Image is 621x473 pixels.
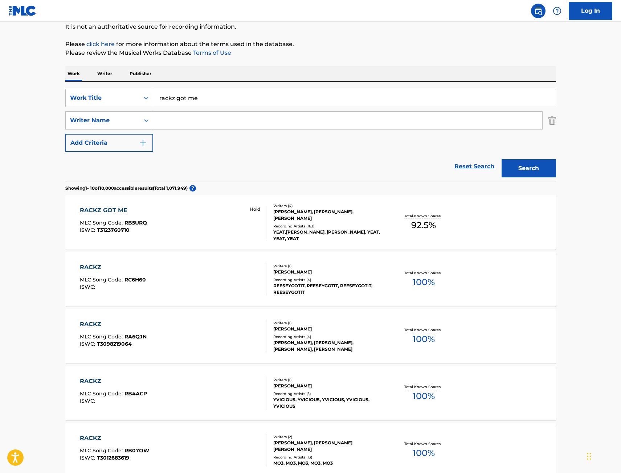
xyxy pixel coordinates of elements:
button: Add Criteria [65,134,153,152]
p: Total Known Shares: [404,270,443,276]
span: MLC Song Code : [80,333,124,340]
div: Recording Artists ( 163 ) [273,223,383,229]
p: Publisher [127,66,154,81]
span: ISWC : [80,341,97,347]
span: ISWC : [80,398,97,404]
p: Showing 1 - 10 of 10,000 accessible results (Total 1,071,949 ) [65,185,188,192]
span: MLC Song Code : [80,276,124,283]
p: Hold [250,206,260,213]
div: [PERSON_NAME], [PERSON_NAME], [PERSON_NAME], [PERSON_NAME] [273,340,383,353]
span: MLC Song Code : [80,447,124,454]
a: Terms of Use [192,49,231,56]
div: Work Title [70,94,135,102]
p: Please review the Musical Works Database [65,49,556,57]
span: 100 % [413,333,435,346]
div: RACKZ [80,263,146,272]
div: Writers ( 1 ) [273,377,383,383]
span: RB07OW [124,447,149,454]
img: MLC Logo [9,5,37,16]
div: Recording Artists ( 13 ) [273,455,383,460]
div: [PERSON_NAME] [273,326,383,332]
p: Total Known Shares: [404,441,443,447]
div: Writers ( 2 ) [273,434,383,440]
a: RACKZMLC Song Code:RC6H60ISWC:Writers (1)[PERSON_NAME]Recording Artists (4)REESEYGOTIT, REESEYGOT... [65,252,556,307]
div: [PERSON_NAME] [273,383,383,389]
span: MLC Song Code : [80,219,124,226]
div: YVICIOUS, YVICIOUS, YVICIOUS, YVICIOUS, YVICIOUS [273,396,383,410]
iframe: Chat Widget [585,438,621,473]
p: It is not an authoritative source for recording information. [65,22,556,31]
a: Log In [569,2,612,20]
div: Writer Name [70,116,135,125]
div: Recording Artists ( 4 ) [273,334,383,340]
div: RACKZ GOT ME [80,206,147,215]
span: ISWC : [80,284,97,290]
a: RACKZ GOT MEMLC Song Code:RB5URQISWC:T3123760710 HoldWriters (4)[PERSON_NAME], [PERSON_NAME], [PE... [65,195,556,250]
div: YEAT,[PERSON_NAME], [PERSON_NAME], YEAT, YEAT, YEAT [273,229,383,242]
div: [PERSON_NAME], [PERSON_NAME], [PERSON_NAME] [273,209,383,222]
div: RACKZ [80,320,147,329]
a: RACKZMLC Song Code:RA6QJNISWC:T3098219064Writers (1)[PERSON_NAME]Recording Artists (4)[PERSON_NAM... [65,309,556,363]
a: Reset Search [451,159,498,174]
span: T3123760710 [97,227,130,233]
span: RB4ACP [124,390,147,397]
form: Search Form [65,89,556,181]
span: 92.5 % [411,219,436,232]
button: Search [502,159,556,177]
p: Total Known Shares: [404,213,443,219]
div: Writers ( 1 ) [273,320,383,326]
img: Delete Criterion [548,111,556,129]
p: Total Known Shares: [404,384,443,390]
a: Public Search [531,4,546,18]
p: Writer [95,66,114,81]
div: RACKZ [80,377,147,386]
div: Drag [587,445,591,467]
span: 100 % [413,276,435,289]
span: ISWC : [80,455,97,461]
span: T3098219064 [97,341,132,347]
div: Help [550,4,564,18]
div: MO3, MO3, MO3, MO3, MO3 [273,460,383,466]
a: click here [86,41,115,48]
span: RC6H60 [124,276,146,283]
a: RACKZMLC Song Code:RB4ACPISWC:Writers (1)[PERSON_NAME]Recording Artists (5)YVICIOUS, YVICIOUS, YV... [65,366,556,420]
div: REESEYGOTIT, REESEYGOTIT, REESEYGOTIT, REESEYGOTIT [273,283,383,296]
p: Work [65,66,82,81]
div: Recording Artists ( 4 ) [273,277,383,283]
div: [PERSON_NAME], [PERSON_NAME] [PERSON_NAME] [273,440,383,453]
div: Writers ( 4 ) [273,203,383,209]
img: help [553,7,561,15]
span: MLC Song Code : [80,390,124,397]
img: search [534,7,543,15]
span: RA6QJN [124,333,147,340]
div: [PERSON_NAME] [273,269,383,275]
span: ? [189,185,196,192]
span: T3012683619 [97,455,129,461]
span: RB5URQ [124,219,147,226]
p: Total Known Shares: [404,327,443,333]
p: Please for more information about the terms used in the database. [65,40,556,49]
div: Recording Artists ( 5 ) [273,391,383,396]
div: Writers ( 1 ) [273,263,383,269]
span: 100 % [413,390,435,403]
img: 9d2ae6d4665cec9f34b9.svg [139,139,147,147]
div: RACKZ [80,434,149,443]
span: ISWC : [80,227,97,233]
span: 100 % [413,447,435,460]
